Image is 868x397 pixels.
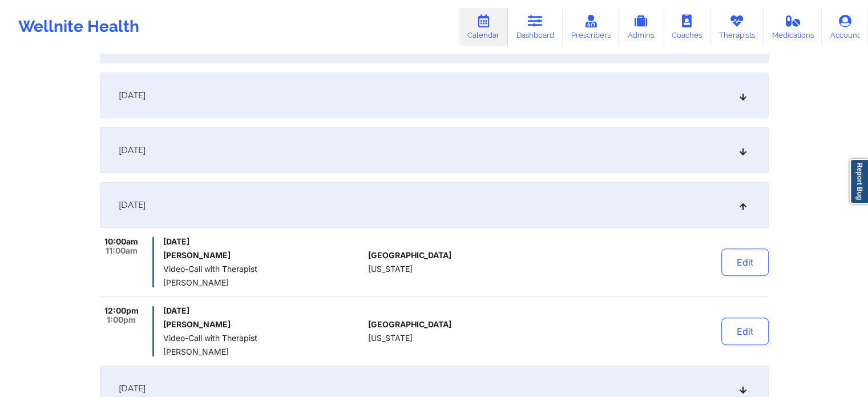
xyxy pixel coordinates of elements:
a: Admins [619,8,663,46]
a: Medications [764,8,822,46]
span: 12:00pm [104,306,139,315]
span: Video-Call with Therapist [163,334,364,343]
h6: [PERSON_NAME] [163,320,364,329]
a: Dashboard [508,8,563,46]
span: [DATE] [119,90,146,101]
span: [PERSON_NAME] [163,278,364,287]
span: [DATE] [163,306,364,315]
span: [US_STATE] [368,264,413,274]
span: [DATE] [119,145,146,156]
a: Account [822,8,868,46]
span: [US_STATE] [368,334,413,343]
span: 10:00am [104,237,138,246]
span: 1:00pm [107,315,136,324]
span: [DATE] [119,199,146,211]
span: Video-Call with Therapist [163,264,364,274]
button: Edit [721,318,769,345]
span: [PERSON_NAME] [163,347,364,356]
a: Coaches [663,8,710,46]
h6: [PERSON_NAME] [163,251,364,260]
span: [GEOGRAPHIC_DATA] [368,251,451,260]
span: [DATE] [119,383,146,394]
a: Therapists [710,8,764,46]
span: 11:00am [106,246,138,255]
a: Prescribers [563,8,619,46]
button: Edit [721,248,769,276]
a: Calendar [459,8,508,46]
span: [GEOGRAPHIC_DATA] [368,320,451,329]
a: Report Bug [850,159,868,204]
span: [DATE] [163,237,364,246]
